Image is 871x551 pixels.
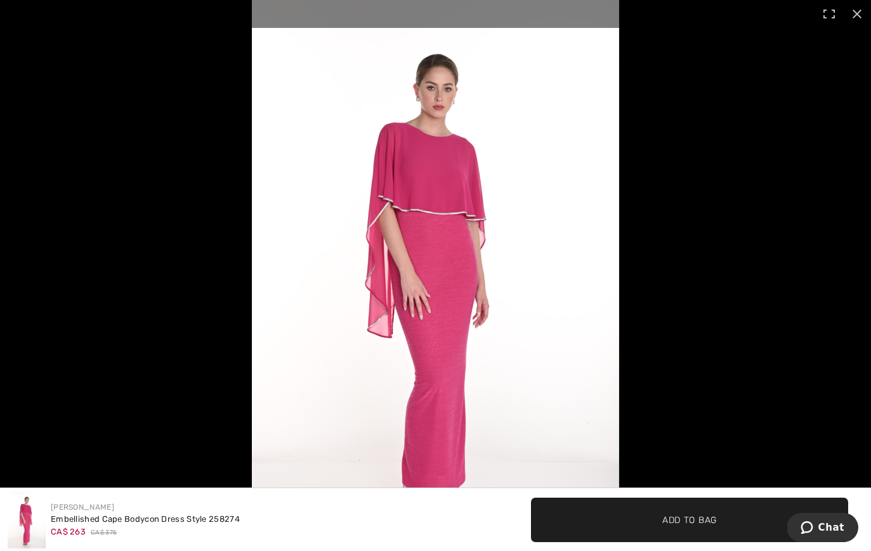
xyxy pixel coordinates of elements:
iframe: Opens a widget where you can chat to one of our agents [787,513,858,545]
a: [PERSON_NAME] [51,503,114,512]
div: Embellished Cape Bodycon Dress Style 258274 [51,513,240,526]
img: Embellished Cape Bodycon Dress Style 258274 [8,491,46,548]
button: Add to Bag [531,498,848,542]
span: Add to Bag [662,513,717,526]
span: CA$ 375 [91,528,117,538]
span: CA$ 263 [51,527,86,536]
